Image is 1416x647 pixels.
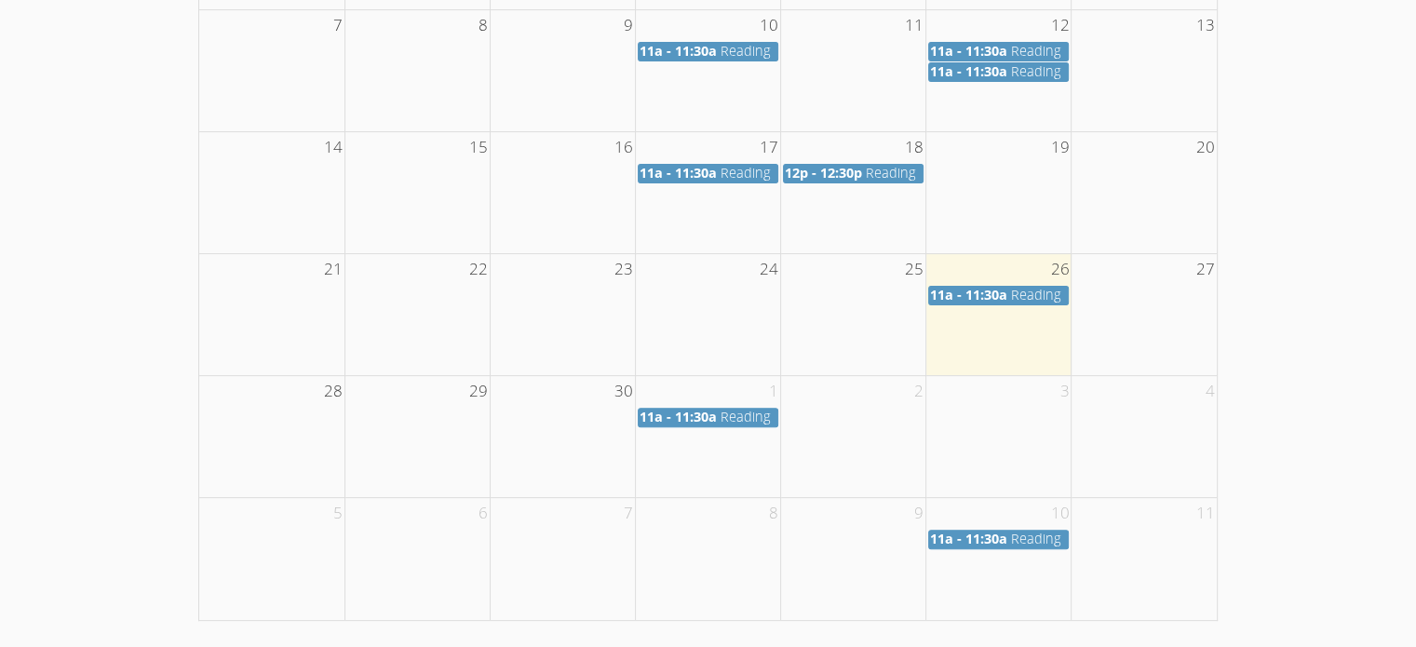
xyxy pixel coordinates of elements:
[467,254,490,285] span: 22
[758,132,780,163] span: 17
[721,42,771,60] span: Reading
[912,498,925,529] span: 9
[1048,132,1071,163] span: 19
[638,408,778,427] a: 11a - 11:30a Reading
[930,286,1007,303] span: 11a - 11:30a
[767,376,780,407] span: 1
[613,376,635,407] span: 30
[1011,286,1061,303] span: Reading
[477,498,490,529] span: 6
[1048,498,1071,529] span: 10
[928,42,1069,61] a: 11a - 11:30a Reading
[622,10,635,41] span: 9
[322,132,344,163] span: 14
[1011,530,1061,547] span: Reading
[640,164,717,182] span: 11a - 11:30a
[1048,254,1071,285] span: 26
[903,10,925,41] span: 11
[638,164,778,183] a: 11a - 11:30a Reading
[866,164,916,182] span: Reading
[785,164,862,182] span: 12p - 12:30p
[613,254,635,285] span: 23
[640,408,717,425] span: 11a - 11:30a
[912,376,925,407] span: 2
[467,132,490,163] span: 15
[1204,376,1217,407] span: 4
[903,132,925,163] span: 18
[322,254,344,285] span: 21
[1194,10,1217,41] span: 13
[640,42,717,60] span: 11a - 11:30a
[331,10,344,41] span: 7
[721,164,771,182] span: Reading
[477,10,490,41] span: 8
[928,530,1069,549] a: 11a - 11:30a Reading
[928,62,1069,82] a: 11a - 11:30a Reading
[331,498,344,529] span: 5
[721,408,771,425] span: Reading
[928,286,1069,305] a: 11a - 11:30a Reading
[1011,42,1061,60] span: Reading
[767,498,780,529] span: 8
[613,132,635,163] span: 16
[322,376,344,407] span: 28
[930,530,1007,547] span: 11a - 11:30a
[758,10,780,41] span: 10
[758,254,780,285] span: 24
[783,164,924,183] a: 12p - 12:30p Reading
[622,498,635,529] span: 7
[930,62,1007,80] span: 11a - 11:30a
[903,254,925,285] span: 25
[638,42,778,61] a: 11a - 11:30a Reading
[1194,254,1217,285] span: 27
[1048,10,1071,41] span: 12
[1194,498,1217,529] span: 11
[467,376,490,407] span: 29
[930,42,1007,60] span: 11a - 11:30a
[1194,132,1217,163] span: 20
[1058,376,1071,407] span: 3
[1011,62,1061,80] span: Reading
